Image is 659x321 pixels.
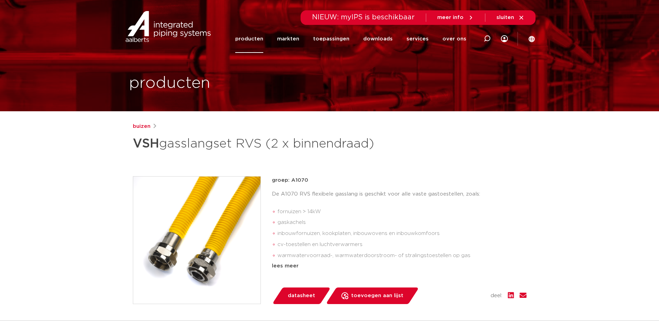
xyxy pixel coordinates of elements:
span: meer info [437,15,464,20]
img: Product Image for VSH gasslangset RVS (2 x binnendraad) [133,177,260,304]
strong: VSH [133,138,159,150]
li: fornuizen > 14kW [277,206,527,217]
li: inbouwfornuizen, kookplaten, inbouwovens en inbouwkomfoors [277,228,527,239]
p: De A1070 RVS flexibele gasslang is geschikt voor alle vaste gastoestellen, zoals: [272,190,527,198]
h1: producten [129,72,210,94]
span: deel: [491,292,502,300]
a: markten [277,25,299,53]
nav: Menu [235,25,466,53]
h1: gasslangset RVS (2 x binnendraad) [133,133,393,154]
a: services [406,25,429,53]
a: downloads [363,25,393,53]
a: over ons [442,25,466,53]
li: gaskachels [277,217,527,228]
a: producten [235,25,263,53]
span: sluiten [496,15,514,20]
a: buizen [133,122,150,131]
span: NIEUW: myIPS is beschikbaar [312,14,415,21]
a: meer info [437,15,474,21]
span: toevoegen aan lijst [351,290,403,301]
div: lees meer [272,262,527,270]
a: sluiten [496,15,524,21]
li: warmwatervoorraad-, warmwaterdoorstroom- of stralingstoestellen op gas [277,250,527,261]
a: datasheet [272,287,331,304]
p: groep: A1070 [272,176,527,185]
li: cv-toestellen en luchtverwarmers [277,239,527,250]
span: datasheet [288,290,315,301]
div: my IPS [501,25,508,53]
a: toepassingen [313,25,349,53]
